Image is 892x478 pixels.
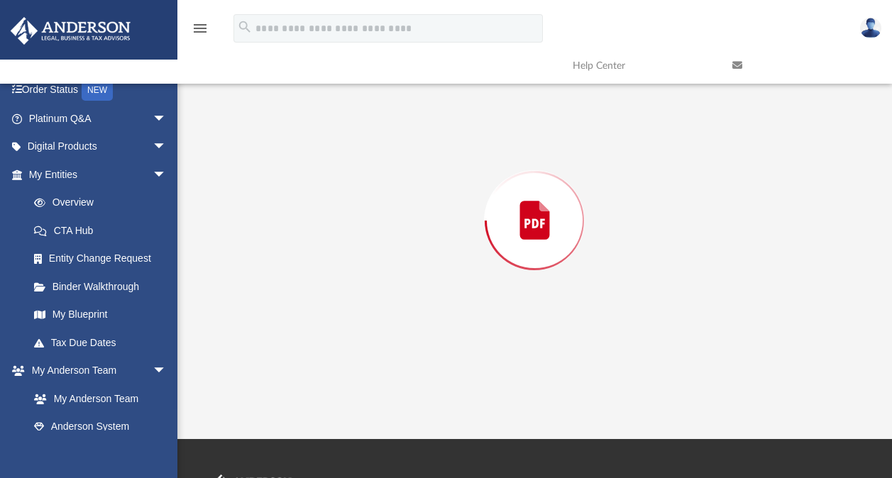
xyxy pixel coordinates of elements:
[10,160,188,189] a: My Entitiesarrow_drop_down
[10,357,181,385] a: My Anderson Teamarrow_drop_down
[20,189,188,217] a: Overview
[10,104,188,133] a: Platinum Q&Aarrow_drop_down
[153,104,181,133] span: arrow_drop_down
[153,357,181,386] span: arrow_drop_down
[192,27,209,37] a: menu
[20,384,174,413] a: My Anderson Team
[20,328,188,357] a: Tax Due Dates
[20,272,188,301] a: Binder Walkthrough
[153,133,181,162] span: arrow_drop_down
[20,216,188,245] a: CTA Hub
[10,133,188,161] a: Digital Productsarrow_drop_down
[82,79,113,101] div: NEW
[10,76,188,105] a: Order StatusNEW
[237,19,253,35] i: search
[562,38,722,94] a: Help Center
[6,17,135,45] img: Anderson Advisors Platinum Portal
[20,413,181,441] a: Anderson System
[20,245,188,273] a: Entity Change Request
[153,160,181,189] span: arrow_drop_down
[192,20,209,37] i: menu
[860,18,881,38] img: User Pic
[20,301,181,329] a: My Blueprint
